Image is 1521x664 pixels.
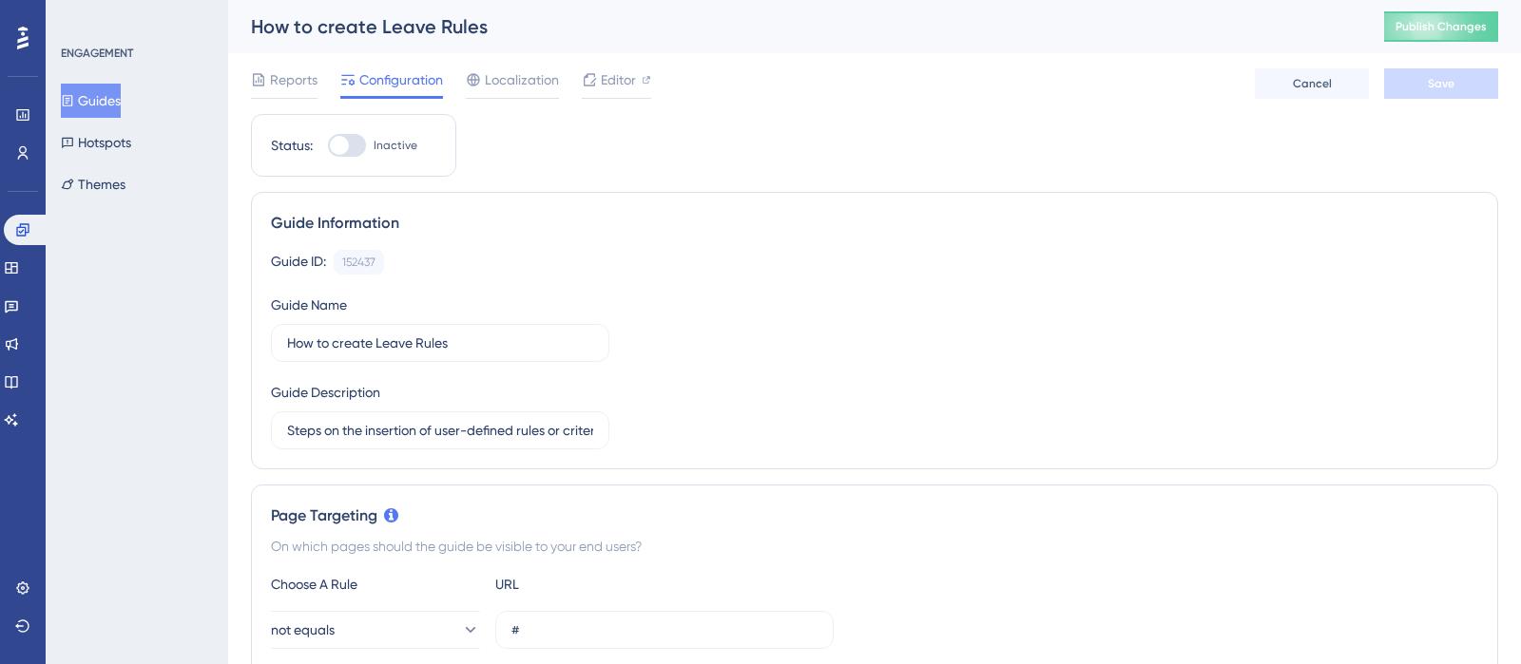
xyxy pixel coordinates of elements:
[1384,68,1498,99] button: Save
[271,134,313,157] div: Status:
[601,68,636,91] span: Editor
[61,46,133,61] div: ENGAGEMENT
[1428,76,1454,91] span: Save
[271,573,480,596] div: Choose A Rule
[270,68,318,91] span: Reports
[511,619,818,640] input: yourwebsite.com/path
[1396,19,1487,34] span: Publish Changes
[271,381,380,404] div: Guide Description
[271,294,347,316] div: Guide Name
[1255,68,1369,99] button: Cancel
[1384,11,1498,42] button: Publish Changes
[342,255,375,270] div: 152437
[271,250,326,275] div: Guide ID:
[495,573,704,596] div: URL
[1293,76,1332,91] span: Cancel
[374,138,417,153] span: Inactive
[61,84,121,118] button: Guides
[61,167,125,201] button: Themes
[359,68,443,91] span: Configuration
[271,535,1478,558] div: On which pages should the guide be visible to your end users?
[287,332,593,353] input: Type your Guide’s Name here
[287,420,593,441] input: Type your Guide’s Description here
[251,13,1337,40] div: How to create Leave Rules
[271,611,480,649] button: not equals
[61,125,131,160] button: Hotspots
[271,618,335,641] span: not equals
[485,68,559,91] span: Localization
[271,504,1478,527] div: Page Targeting
[271,212,1478,235] div: Guide Information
